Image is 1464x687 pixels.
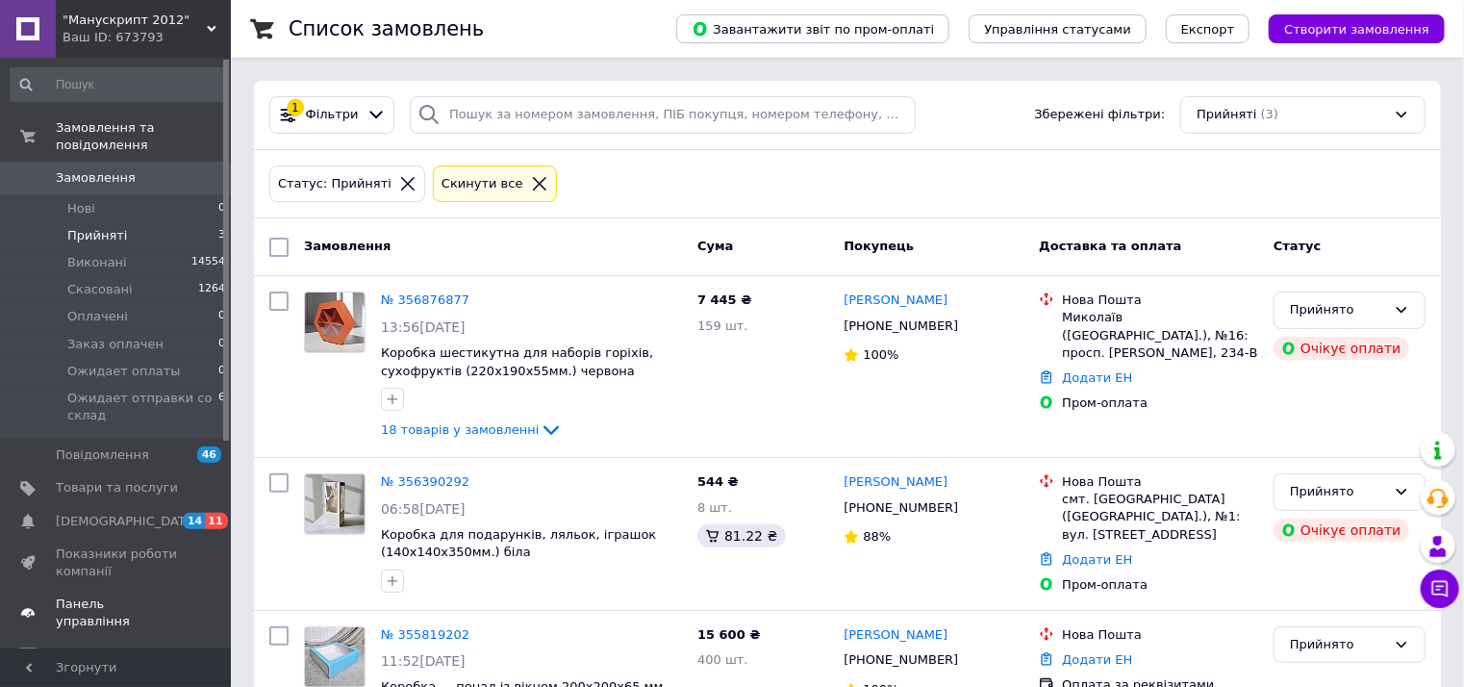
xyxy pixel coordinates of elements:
[218,308,225,325] span: 0
[56,119,231,154] span: Замовлення та повідомлення
[1197,106,1256,124] span: Прийняті
[67,227,127,244] span: Прийняті
[381,422,563,437] a: 18 товарів у замовленні
[218,227,225,244] span: 3
[1062,370,1132,385] a: Додати ЕН
[1034,106,1165,124] span: Збережені фільтри:
[844,626,947,645] a: [PERSON_NAME]
[840,648,962,673] div: [PHONE_NUMBER]
[697,474,739,489] span: 544 ₴
[218,390,225,424] span: 6
[1062,394,1258,412] div: Пром-оплата
[381,474,469,489] a: № 356390292
[410,96,915,134] input: Пошук за номером замовлення, ПІБ покупця, номером телефону, Email, номером накладної
[56,446,149,464] span: Повідомлення
[697,293,751,307] span: 7 445 ₴
[183,513,205,529] span: 14
[1290,482,1386,502] div: Прийнято
[438,174,527,194] div: Cкинути все
[67,363,181,380] span: Ожидает оплаты
[697,652,748,667] span: 400 шт.
[56,647,106,664] span: Відгуки
[1181,22,1235,37] span: Експорт
[218,200,225,217] span: 0
[697,627,760,642] span: 15 600 ₴
[1274,239,1322,253] span: Статус
[56,546,178,580] span: Показники роботи компанії
[381,627,469,642] a: № 355819202
[197,446,221,463] span: 46
[1274,337,1409,360] div: Очікує оплати
[692,20,934,38] span: Завантажити звіт по пром-оплаті
[1062,552,1132,567] a: Додати ЕН
[381,422,540,437] span: 18 товарів у замовленні
[191,254,225,271] span: 14554
[1062,626,1258,644] div: Нова Пошта
[1284,22,1429,37] span: Створити замовлення
[844,292,947,310] a: [PERSON_NAME]
[1062,652,1132,667] a: Додати ЕН
[56,596,178,630] span: Панель управління
[218,336,225,353] span: 0
[63,12,207,29] span: "Манускрипт 2012"
[697,318,748,333] span: 159 шт.
[274,174,395,194] div: Статус: Прийняті
[56,479,178,496] span: Товари та послуги
[67,308,128,325] span: Оплачені
[1039,239,1181,253] span: Доставка та оплата
[676,14,949,43] button: Завантажити звіт по пром-оплаті
[306,106,359,124] span: Фільтри
[67,336,164,353] span: Заказ оплачен
[1062,473,1258,491] div: Нова Пошта
[1261,107,1278,121] span: (3)
[1062,309,1258,362] div: Миколаїв ([GEOGRAPHIC_DATA].), №16: просп. [PERSON_NAME], 234-В
[840,496,962,521] div: [PHONE_NUMBER]
[840,314,962,339] div: [PHONE_NUMBER]
[381,293,469,307] a: № 356876877
[67,390,218,424] span: Ожидает отправки со склад
[697,524,785,547] div: 81.22 ₴
[697,500,732,515] span: 8 шт.
[305,627,365,687] img: Фото товару
[304,473,366,535] a: Фото товару
[67,281,133,298] span: Скасовані
[844,473,947,492] a: [PERSON_NAME]
[1274,519,1409,542] div: Очікує оплати
[1166,14,1250,43] button: Експорт
[63,29,231,46] div: Ваш ID: 673793
[56,169,136,187] span: Замовлення
[1290,300,1386,320] div: Прийнято
[10,67,227,102] input: Пошук
[1269,14,1445,43] button: Створити замовлення
[289,17,484,40] h1: Список замовлень
[305,293,365,351] img: Фото товару
[381,527,656,560] a: Коробка для подарунків, ляльок, іграшок (140х140х350мм.) біла
[844,239,914,253] span: Покупець
[697,239,733,253] span: Cума
[863,347,898,362] span: 100%
[984,22,1131,37] span: Управління статусами
[304,292,366,353] a: Фото товару
[287,99,304,116] div: 1
[381,653,466,669] span: 11:52[DATE]
[1062,491,1258,544] div: смт. [GEOGRAPHIC_DATA] ([GEOGRAPHIC_DATA].), №1: вул. [STREET_ADDRESS]
[381,501,466,517] span: 06:58[DATE]
[305,474,365,534] img: Фото товару
[1062,576,1258,594] div: Пром-оплата
[1421,570,1459,608] button: Чат з покупцем
[863,529,891,544] span: 88%
[969,14,1147,43] button: Управління статусами
[218,363,225,380] span: 0
[205,513,227,529] span: 11
[381,345,653,378] a: Коробка шестикутна для наборів горіхів, сухофруктів (220х190х55мм.) червона
[56,513,198,530] span: [DEMOGRAPHIC_DATA]
[67,200,95,217] span: Нові
[67,254,127,271] span: Виконані
[381,319,466,335] span: 13:56[DATE]
[1062,292,1258,309] div: Нова Пошта
[1249,21,1445,36] a: Створити замовлення
[304,239,391,253] span: Замовлення
[198,281,225,298] span: 1264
